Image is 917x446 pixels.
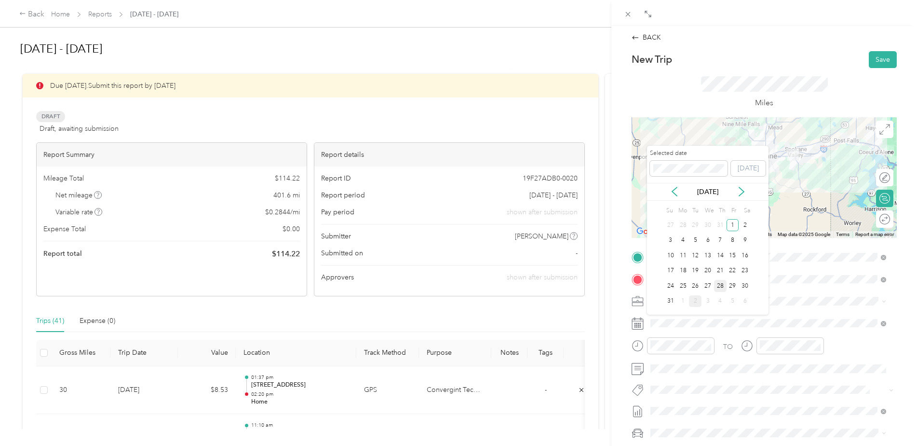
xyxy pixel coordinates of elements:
[677,295,689,307] div: 1
[701,265,714,277] div: 20
[650,149,728,158] label: Selected date
[689,250,701,262] div: 12
[664,265,677,277] div: 17
[714,295,727,307] div: 4
[664,235,677,247] div: 3
[689,280,701,292] div: 26
[739,295,751,307] div: 6
[778,232,830,237] span: Map data ©2025 Google
[714,265,727,277] div: 21
[727,250,739,262] div: 15
[664,295,677,307] div: 31
[727,295,739,307] div: 5
[634,225,666,238] img: Google
[690,204,700,218] div: Tu
[727,280,739,292] div: 29
[739,250,751,262] div: 16
[677,204,688,218] div: Mo
[664,204,674,218] div: Su
[701,250,714,262] div: 13
[632,32,661,42] div: BACK
[739,265,751,277] div: 23
[701,295,714,307] div: 3
[727,235,739,247] div: 8
[836,232,850,237] a: Terms (opens in new tab)
[714,219,727,231] div: 31
[869,51,897,68] button: Save
[863,392,917,446] iframe: Everlance-gr Chat Button Frame
[677,280,689,292] div: 25
[703,204,714,218] div: We
[739,280,751,292] div: 30
[689,265,701,277] div: 19
[727,265,739,277] div: 22
[855,232,894,237] a: Report a map error
[739,219,751,231] div: 2
[689,235,701,247] div: 5
[729,204,739,218] div: Fr
[634,225,666,238] a: Open this area in Google Maps (opens a new window)
[677,250,689,262] div: 11
[632,53,672,66] p: New Trip
[689,295,701,307] div: 2
[739,235,751,247] div: 9
[723,342,733,352] div: TO
[689,219,701,231] div: 29
[714,280,727,292] div: 28
[701,235,714,247] div: 6
[755,97,773,109] p: Miles
[727,219,739,231] div: 1
[664,280,677,292] div: 24
[742,204,751,218] div: Sa
[714,250,727,262] div: 14
[664,250,677,262] div: 10
[688,187,728,197] p: [DATE]
[714,235,727,247] div: 7
[677,219,689,231] div: 28
[701,280,714,292] div: 27
[677,265,689,277] div: 18
[717,204,727,218] div: Th
[677,235,689,247] div: 4
[701,219,714,231] div: 30
[664,219,677,231] div: 27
